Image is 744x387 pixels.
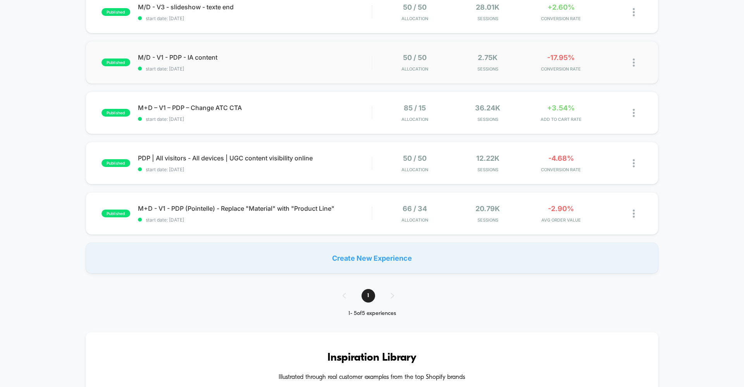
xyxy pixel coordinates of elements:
img: close [633,58,635,67]
div: Create New Experience [86,243,658,273]
span: 50 / 50 [403,3,427,11]
span: published [102,58,130,66]
span: -4.68% [548,154,574,162]
span: M/D - V3 - slideshow - texte end [138,3,372,11]
span: Sessions [453,217,523,223]
span: Sessions [453,167,523,172]
span: Allocation [401,16,428,21]
span: start date: [DATE] [138,217,372,223]
span: published [102,8,130,16]
img: close [633,8,635,16]
span: start date: [DATE] [138,66,372,72]
span: published [102,109,130,117]
span: ADD TO CART RATE [526,117,596,122]
span: Allocation [401,117,428,122]
span: 66 / 34 [403,205,427,213]
span: 12.22k [476,154,499,162]
span: Allocation [401,217,428,223]
span: published [102,159,130,167]
span: 1 [362,289,375,303]
h3: Inspiration Library [109,352,635,364]
span: Allocation [401,167,428,172]
span: M+D – V1 – PDP – Change ATC CTA [138,104,372,112]
span: 2.75k [478,53,498,62]
span: -17.95% [547,53,575,62]
span: Allocation [401,66,428,72]
span: -2.90% [548,205,574,213]
span: 36.24k [475,104,500,112]
span: 28.01k [476,3,499,11]
span: start date: [DATE] [138,116,372,122]
span: M/D - V1 - PDP - IA content [138,53,372,61]
span: published [102,210,130,217]
span: 50 / 50 [403,53,427,62]
span: 20.79k [475,205,500,213]
span: AVG ORDER VALUE [526,217,596,223]
div: 1 - 5 of 5 experiences [335,310,410,317]
span: CONVERSION RATE [526,66,596,72]
span: CONVERSION RATE [526,167,596,172]
span: Sessions [453,117,523,122]
img: close [633,159,635,167]
span: +2.60% [548,3,575,11]
img: close [633,109,635,117]
span: Sessions [453,16,523,21]
span: M+D - V1 - PDP (Pointelle) - Replace "Material" with "Product Line" [138,205,372,212]
span: 50 / 50 [403,154,427,162]
span: start date: [DATE] [138,167,372,172]
span: Sessions [453,66,523,72]
span: PDP | All visitors - All devices | UGC content visibility online [138,154,372,162]
span: +3.54% [547,104,575,112]
span: 85 / 15 [404,104,426,112]
span: start date: [DATE] [138,15,372,21]
img: close [633,210,635,218]
h4: Illustrated through real customer examples from the top Shopify brands [109,374,635,381]
span: CONVERSION RATE [526,16,596,21]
